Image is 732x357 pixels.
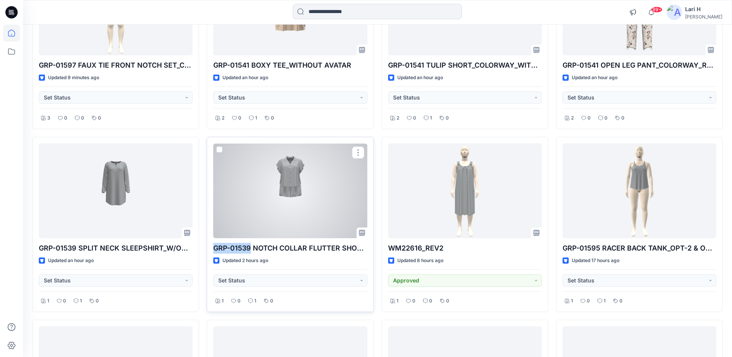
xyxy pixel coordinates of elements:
[270,297,273,305] p: 0
[685,5,722,14] div: Lari H
[413,114,416,122] p: 0
[429,297,432,305] p: 0
[47,297,49,305] p: 1
[604,297,606,305] p: 1
[412,297,415,305] p: 0
[48,74,99,82] p: Updated 9 minutes ago
[255,114,257,122] p: 1
[572,257,619,265] p: Updated 17 hours ago
[80,297,82,305] p: 1
[388,60,542,71] p: GRP-01541 TULIP SHORT_COLORWAY_WITHOUT AVATAR
[39,243,193,254] p: GRP-01539 SPLIT NECK SLEEPSHIRT_W/OUT AVATAR
[587,297,590,305] p: 0
[47,114,50,122] p: 3
[430,114,432,122] p: 1
[621,114,624,122] p: 0
[388,143,542,238] a: WM22616_REV2
[213,143,367,238] a: GRP-01539 NOTCH COLLAR FLUTTER SHORTY_WITHOUT AVATAR
[81,114,84,122] p: 0
[213,60,367,71] p: GRP-01541 BOXY TEE_WITHOUT AVATAR
[685,14,722,20] div: [PERSON_NAME]
[48,257,94,265] p: Updated an hour ago
[39,60,193,71] p: GRP-01597 FAUX TIE FRONT NOTCH SET_COLORWAY_REV4
[651,7,662,13] span: 99+
[238,114,241,122] p: 0
[604,114,608,122] p: 0
[96,297,99,305] p: 0
[667,5,682,20] img: avatar
[213,243,367,254] p: GRP-01539 NOTCH COLLAR FLUTTER SHORTY_WITHOUT AVATAR
[563,60,716,71] p: GRP-01541 OPEN LEG PANT_COLORWAY_REV1_WITHOUT AVATAR
[619,297,622,305] p: 0
[397,297,398,305] p: 1
[446,114,449,122] p: 0
[572,74,617,82] p: Updated an hour ago
[254,297,256,305] p: 1
[222,257,268,265] p: Updated 2 hours ago
[571,297,573,305] p: 1
[271,114,274,122] p: 0
[222,297,224,305] p: 1
[588,114,591,122] p: 0
[64,114,67,122] p: 0
[446,297,449,305] p: 0
[571,114,574,122] p: 2
[397,74,443,82] p: Updated an hour ago
[397,114,399,122] p: 2
[388,243,542,254] p: WM22616_REV2
[222,74,268,82] p: Updated an hour ago
[563,143,716,238] a: GRP-01595 RACER BACK TANK_OPT-2 & OPT-3_DEVELOPMENT
[39,143,193,238] a: GRP-01539 SPLIT NECK SLEEPSHIRT_W/OUT AVATAR
[63,297,66,305] p: 0
[98,114,101,122] p: 0
[563,243,716,254] p: GRP-01595 RACER BACK TANK_OPT-2 & OPT-3_DEVELOPMENT
[397,257,443,265] p: Updated 8 hours ago
[237,297,241,305] p: 0
[222,114,224,122] p: 2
